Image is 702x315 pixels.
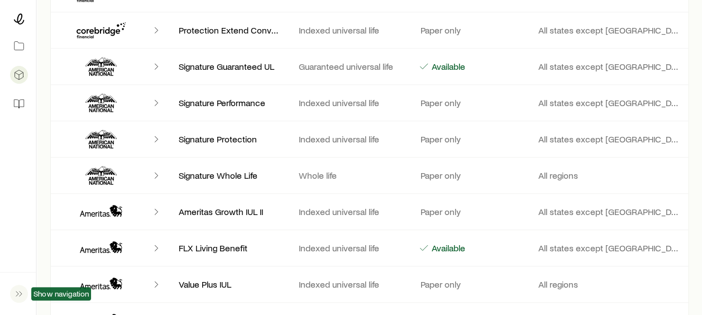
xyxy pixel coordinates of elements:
p: Available [429,242,465,254]
p: All states except [GEOGRAPHIC_DATA] [538,97,680,108]
p: Indexed universal life [299,133,400,145]
p: Signature Whole Life [179,170,280,181]
p: Protection Extend Conversion [179,25,280,36]
p: Paper only [418,97,461,108]
p: All states except [GEOGRAPHIC_DATA] [538,242,680,254]
p: Available [429,61,465,72]
p: Guaranteed universal life [299,61,400,72]
p: Paper only [418,25,461,36]
p: Indexed universal life [299,242,400,254]
p: Paper only [418,133,461,145]
p: Indexed universal life [299,97,400,108]
p: Indexed universal life [299,25,400,36]
p: All states except [GEOGRAPHIC_DATA] [538,206,680,217]
p: Paper only [418,279,461,290]
span: Show navigation [34,289,89,298]
p: All states except [GEOGRAPHIC_DATA] [538,61,680,72]
p: Value Plus IUL [179,279,280,290]
p: Paper only [418,170,461,181]
p: All regions [538,170,680,181]
p: All states except [GEOGRAPHIC_DATA] [538,25,680,36]
p: All states except [GEOGRAPHIC_DATA] [538,133,680,145]
p: Signature Performance [179,97,280,108]
p: Ameritas Growth IUL II [179,206,280,217]
p: Indexed universal life [299,279,400,290]
p: Paper only [418,206,461,217]
p: Whole life [299,170,400,181]
p: All regions [538,279,680,290]
p: FLX Living Benefit [179,242,280,254]
p: Signature Protection [179,133,280,145]
p: Indexed universal life [299,206,400,217]
p: Signature Guaranteed UL [179,61,280,72]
